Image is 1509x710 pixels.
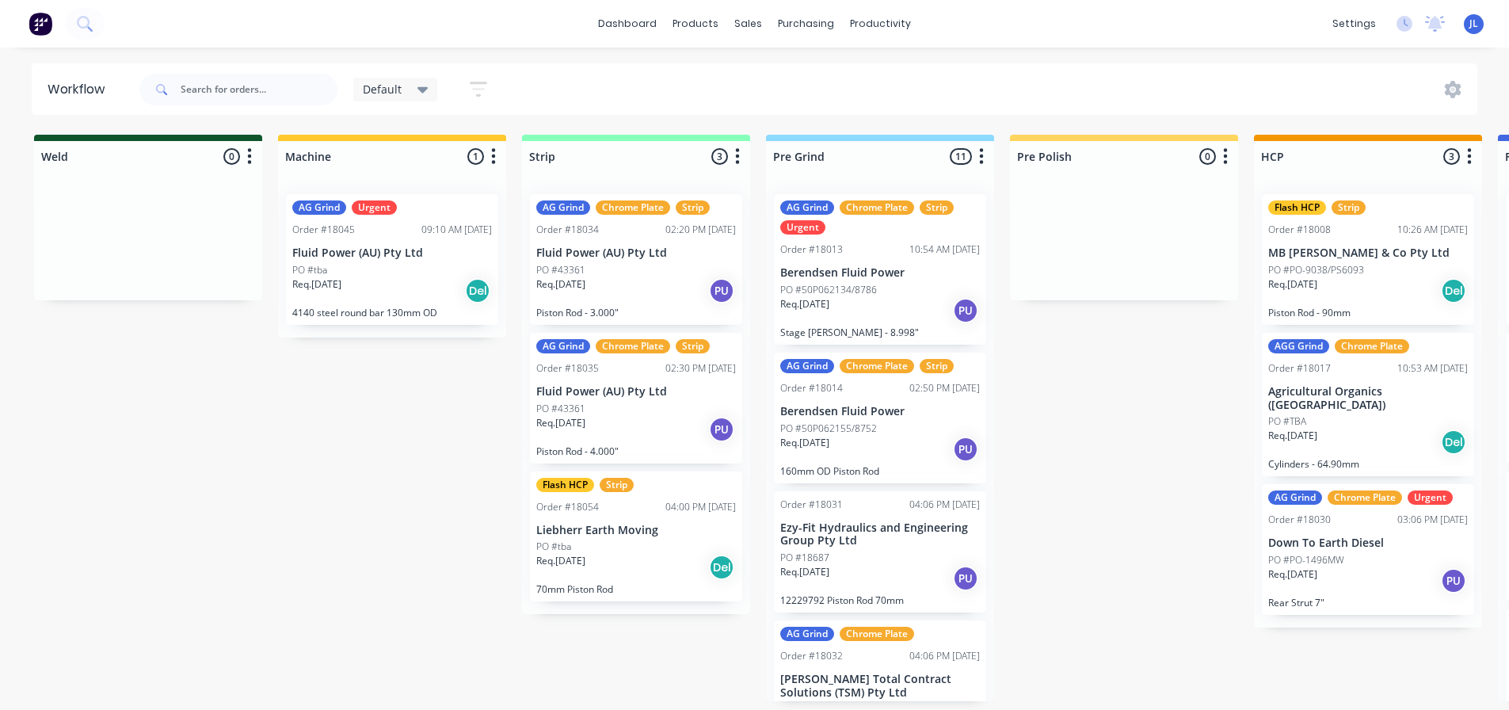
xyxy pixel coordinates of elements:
[286,194,498,325] div: AG GrindUrgentOrder #1804509:10 AM [DATE]Fluid Power (AU) Pty LtdPO #tbaReq.[DATE]Del4140 steel r...
[1268,513,1331,527] div: Order #18030
[780,405,980,418] p: Berendsen Fluid Power
[770,12,842,36] div: purchasing
[709,278,734,303] div: PU
[1268,429,1317,443] p: Req. [DATE]
[292,277,341,292] p: Req. [DATE]
[536,339,590,353] div: AG Grind
[780,200,834,215] div: AG Grind
[1268,200,1326,215] div: Flash HCP
[1268,536,1468,550] p: Down To Earth Diesel
[665,12,726,36] div: products
[530,333,742,464] div: AG GrindChrome PlateStripOrder #1803502:30 PM [DATE]Fluid Power (AU) Pty LtdPO #43361Req.[DATE]PU...
[1262,194,1474,325] div: Flash HCPStripOrder #1800810:26 AM [DATE]MB [PERSON_NAME] & Co Pty LtdPO #PO-9038/PS6093Req.[DATE...
[780,627,834,641] div: AG Grind
[29,12,52,36] img: Factory
[590,12,665,36] a: dashboard
[465,278,490,303] div: Del
[1397,223,1468,237] div: 10:26 AM [DATE]
[1397,361,1468,376] div: 10:53 AM [DATE]
[536,277,585,292] p: Req. [DATE]
[780,326,980,338] p: Stage [PERSON_NAME] - 8.998"
[840,200,914,215] div: Chrome Plate
[1441,429,1466,455] div: Del
[536,263,585,277] p: PO #43361
[536,361,599,376] div: Order #18035
[596,200,670,215] div: Chrome Plate
[1328,491,1402,505] div: Chrome Plate
[1332,200,1366,215] div: Strip
[1268,458,1468,470] p: Cylinders - 64.90mm
[600,478,634,492] div: Strip
[530,471,742,602] div: Flash HCPStripOrder #1805404:00 PM [DATE]Liebherr Earth MovingPO #tbaReq.[DATE]Del70mm Piston Rod
[709,555,734,580] div: Del
[1268,263,1364,277] p: PO #PO-9038/PS6093
[536,540,571,554] p: PO #tba
[596,339,670,353] div: Chrome Plate
[780,551,829,565] p: PO #18687
[780,594,980,606] p: 12229792 Piston Rod 70mm
[780,465,980,477] p: 160mm OD Piston Rod
[292,200,346,215] div: AG Grind
[665,500,736,514] div: 04:00 PM [DATE]
[1324,12,1384,36] div: settings
[920,359,954,373] div: Strip
[536,402,585,416] p: PO #43361
[1441,278,1466,303] div: Del
[726,12,770,36] div: sales
[774,194,986,345] div: AG GrindChrome PlateStripUrgentOrder #1801310:54 AM [DATE]Berendsen Fluid PowerPO #50P062134/8786...
[1268,277,1317,292] p: Req. [DATE]
[48,80,112,99] div: Workflow
[953,437,978,462] div: PU
[530,194,742,325] div: AG GrindChrome PlateStripOrder #1803402:20 PM [DATE]Fluid Power (AU) Pty LtdPO #43361Req.[DATE]PU...
[1268,339,1329,353] div: AGG Grind
[1262,333,1474,477] div: AGG GrindChrome PlateOrder #1801710:53 AM [DATE]Agricultural Organics ([GEOGRAPHIC_DATA])PO #TBAR...
[665,361,736,376] div: 02:30 PM [DATE]
[774,353,986,483] div: AG GrindChrome PlateStripOrder #1801402:50 PM [DATE]Berendsen Fluid PowerPO #50P062155/8752Req.[D...
[181,74,337,105] input: Search for orders...
[1397,513,1468,527] div: 03:06 PM [DATE]
[1441,568,1466,594] div: PU
[536,246,736,260] p: Fluid Power (AU) Pty Ltd
[780,266,980,280] p: Berendsen Fluid Power
[1268,361,1331,376] div: Order #18017
[780,297,829,311] p: Req. [DATE]
[909,649,980,663] div: 04:06 PM [DATE]
[1268,414,1306,429] p: PO #TBA
[1469,17,1478,31] span: JL
[1268,307,1468,319] p: Piston Rod - 90mm
[953,566,978,591] div: PU
[665,223,736,237] div: 02:20 PM [DATE]
[536,223,599,237] div: Order #18034
[780,521,980,548] p: Ezy-Fit Hydraulics and Engineering Group Pty Ltd
[842,12,919,36] div: productivity
[840,359,914,373] div: Chrome Plate
[780,283,877,297] p: PO #50P062134/8786
[363,81,402,97] span: Default
[536,524,736,537] p: Liebherr Earth Moving
[536,200,590,215] div: AG Grind
[536,583,736,595] p: 70mm Piston Rod
[780,381,843,395] div: Order #18014
[536,307,736,319] p: Piston Rod - 3.000"
[953,298,978,323] div: PU
[421,223,492,237] div: 09:10 AM [DATE]
[780,220,825,235] div: Urgent
[780,565,829,579] p: Req. [DATE]
[676,200,710,215] div: Strip
[774,491,986,613] div: Order #1803104:06 PM [DATE]Ezy-Fit Hydraulics and Engineering Group Pty LtdPO #18687Req.[DATE]PU1...
[909,242,980,257] div: 10:54 AM [DATE]
[909,381,980,395] div: 02:50 PM [DATE]
[709,417,734,442] div: PU
[1268,597,1468,609] p: Rear Strut 7"
[780,498,843,512] div: Order #18031
[1408,491,1453,505] div: Urgent
[1268,385,1468,412] p: Agricultural Organics ([GEOGRAPHIC_DATA])
[292,263,327,277] p: PO #tba
[536,416,585,430] p: Req. [DATE]
[536,478,594,492] div: Flash HCP
[536,500,599,514] div: Order #18054
[536,445,736,457] p: Piston Rod - 4.000"
[352,200,397,215] div: Urgent
[1262,484,1474,615] div: AG GrindChrome PlateUrgentOrder #1803003:06 PM [DATE]Down To Earth DieselPO #PO-1496MWReq.[DATE]P...
[292,246,492,260] p: Fluid Power (AU) Pty Ltd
